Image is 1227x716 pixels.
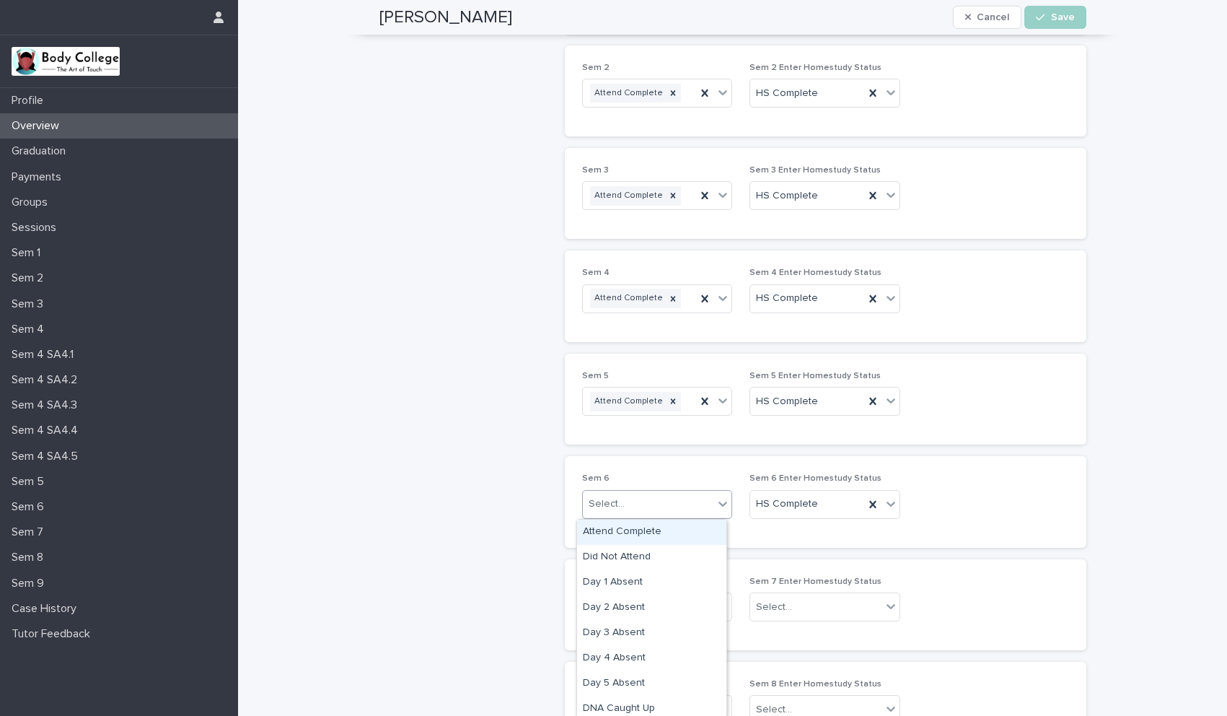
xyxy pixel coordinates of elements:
span: Sem 6 [582,474,610,483]
span: Sem 5 Enter Homestudy Status [749,372,881,380]
p: Sem 5 [6,475,56,489]
p: Sem 4 SA4.4 [6,424,89,437]
button: Cancel [953,6,1022,29]
button: Save [1024,6,1086,29]
span: HS Complete [756,394,818,409]
span: Save [1051,12,1075,22]
div: Attend Complete [590,289,665,308]
span: Cancel [977,12,1009,22]
p: Case History [6,602,88,616]
p: Sessions [6,221,68,235]
span: Sem 2 Enter Homestudy Status [749,64,881,72]
p: Tutor Feedback [6,627,102,641]
span: Sem 3 [582,166,609,175]
div: Day 3 Absent [577,621,726,646]
span: Sem 3 Enter Homestudy Status [749,166,881,175]
p: Sem 3 [6,297,55,311]
p: Overview [6,119,71,133]
div: Day 4 Absent [577,646,726,671]
p: Payments [6,170,73,184]
p: Graduation [6,144,77,158]
span: Sem 4 Enter Homestudy Status [749,268,881,277]
p: Sem 4 SA4.2 [6,373,89,387]
span: Sem 7 Enter Homestudy Status [749,577,881,586]
div: Day 5 Absent [577,671,726,697]
div: Day 2 Absent [577,595,726,621]
p: Sem 1 [6,246,52,260]
p: Sem 4 SA4.5 [6,450,89,463]
div: Select... [589,497,625,512]
div: Day 1 Absent [577,570,726,595]
span: Sem 8 Enter Homestudy Status [749,680,881,689]
span: HS Complete [756,86,818,101]
p: Sem 6 [6,500,56,514]
span: Sem 6 Enter Homestudy Status [749,474,881,483]
span: HS Complete [756,497,818,512]
div: Attend Complete [590,392,665,411]
div: Attend Complete [590,84,665,103]
p: Groups [6,196,59,209]
p: Sem 4 [6,323,56,336]
h2: [PERSON_NAME] [379,7,512,28]
p: Sem 4 SA4.3 [6,398,89,412]
p: Sem 4 SA4.1 [6,348,85,362]
img: xvtzy2PTuGgGH0xbwGb2 [12,47,120,76]
div: Attend Complete [577,520,726,545]
span: HS Complete [756,291,818,306]
span: Sem 5 [582,372,609,380]
p: Sem 9 [6,577,56,590]
div: Attend Complete [590,186,665,206]
p: Profile [6,94,55,108]
div: Did Not Attend [577,545,726,570]
div: Select... [756,600,792,615]
span: Sem 4 [582,268,610,277]
span: HS Complete [756,188,818,204]
span: Sem 2 [582,64,610,72]
p: Sem 7 [6,525,55,539]
p: Sem 8 [6,551,55,564]
p: Sem 2 [6,271,55,285]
